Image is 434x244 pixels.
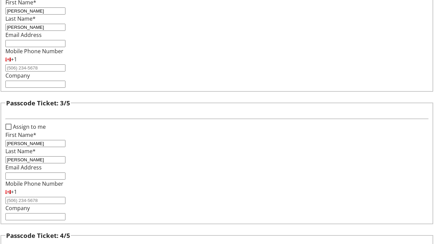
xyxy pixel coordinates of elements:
[5,64,65,72] input: (506) 234-5678
[5,131,36,139] label: First Name*
[5,47,63,55] label: Mobile Phone Number
[5,15,36,22] label: Last Name*
[6,231,70,240] h3: Passcode Ticket: 4/5
[5,197,65,204] input: (506) 234-5678
[12,123,46,131] label: Assign to me
[5,204,30,212] label: Company
[5,31,42,39] label: Email Address
[5,72,30,79] label: Company
[5,164,42,171] label: Email Address
[5,147,36,155] label: Last Name*
[6,98,70,108] h3: Passcode Ticket: 3/5
[5,180,63,187] label: Mobile Phone Number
